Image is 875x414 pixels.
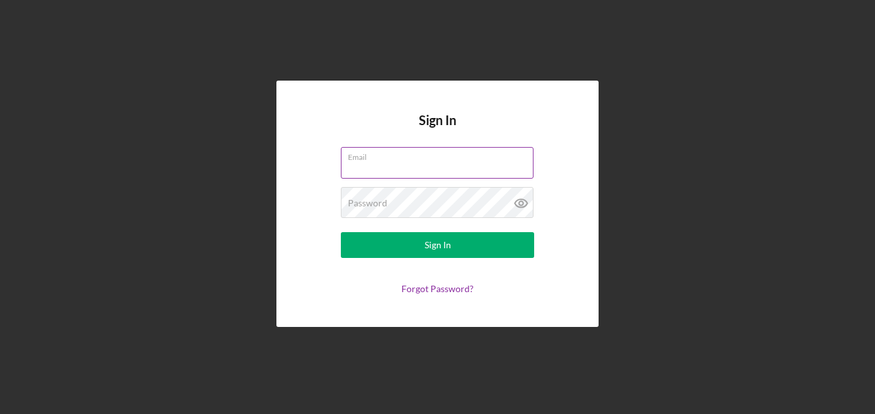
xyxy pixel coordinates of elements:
label: Email [348,148,534,162]
label: Password [348,198,387,208]
button: Sign In [341,232,534,258]
a: Forgot Password? [401,283,474,294]
div: Sign In [425,232,451,258]
h4: Sign In [419,113,456,147]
